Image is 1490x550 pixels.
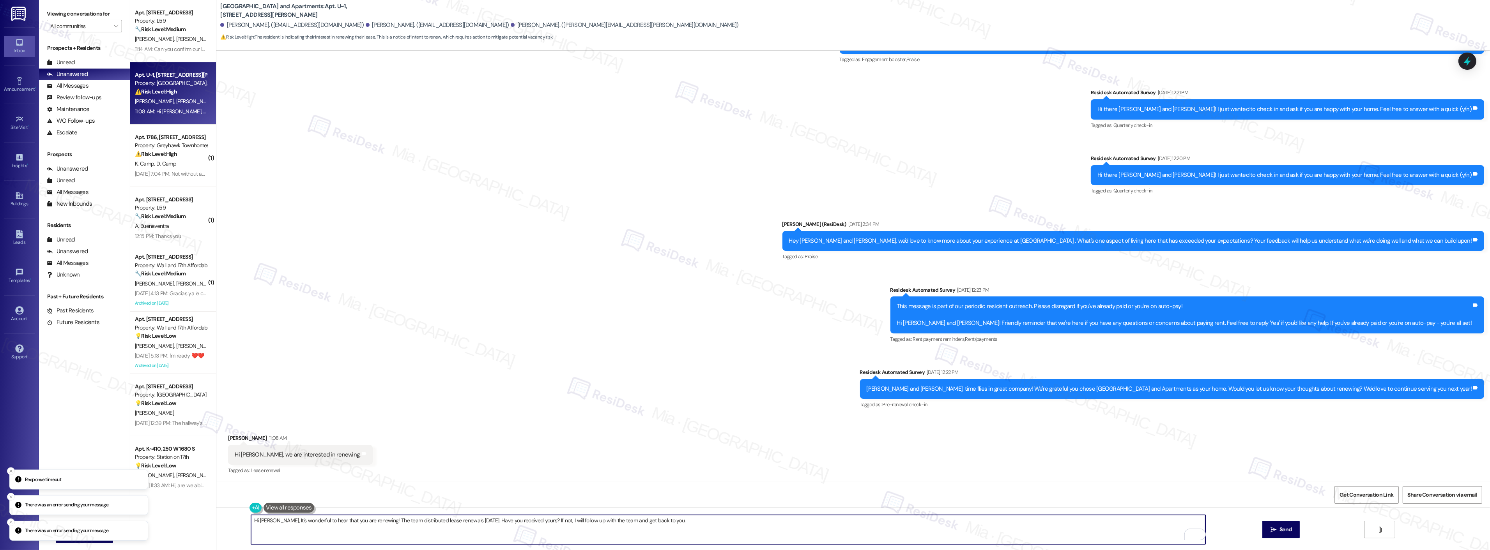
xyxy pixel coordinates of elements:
[176,342,215,349] span: [PERSON_NAME]
[39,293,130,301] div: Past + Future Residents
[7,493,15,501] button: Close toast
[30,277,31,282] span: •
[235,451,360,459] div: Hi [PERSON_NAME], we are interested in renewing.
[135,352,204,359] div: [DATE] 5:13 PM: I'm ready ❤️❤️
[220,2,376,19] b: [GEOGRAPHIC_DATA] and Apartments: Apt. U~1, [STREET_ADDRESS][PERSON_NAME]
[1334,486,1398,504] button: Get Conversation Link
[35,85,36,91] span: •
[965,336,998,342] span: Rent/payments
[135,420,949,427] div: [DATE] 12:39 PM: The hallway's need to be painted brighter it looks gloomy and hang some pictures...
[4,151,35,172] a: Insights •
[135,204,207,212] div: Property: L59
[135,141,207,150] div: Property: Greyhawk Townhomes
[47,117,95,125] div: WO Follow-ups
[47,247,88,256] div: Unanswered
[135,233,181,240] div: 12:15 PM: Thanks you
[897,302,1472,327] div: This message is part of our periodic resident outreach. Please disregard if you've already paid o...
[925,368,958,376] div: [DATE] 12:22 PM
[176,472,215,479] span: [PERSON_NAME]
[4,113,35,134] a: Site Visit •
[4,342,35,363] a: Support
[1156,88,1188,97] div: [DATE] 12:21 PM
[135,342,176,349] span: [PERSON_NAME]
[135,160,156,167] span: K. Camp
[114,23,118,29] i: 
[135,462,176,469] strong: 💡 Risk Level: Low
[135,46,282,53] div: 11:14 AM: Can you confirm our lease is up at this end of this month.
[135,17,207,25] div: Property: L59
[4,304,35,325] a: Account
[840,54,1485,65] div: Tagged as:
[220,34,254,40] strong: ⚠️ Risk Level: High
[1377,527,1383,533] i: 
[7,518,15,526] button: Close toast
[1156,154,1190,162] div: [DATE] 12:20 PM
[1091,185,1484,196] div: Tagged as:
[47,82,88,90] div: All Messages
[11,7,27,21] img: ResiDesk Logo
[25,527,110,534] p: There was an error sending your message.
[135,150,177,157] strong: ⚠️ Risk Level: High
[882,401,927,408] span: Pre-renewal check-in
[1279,525,1292,534] span: Send
[47,165,88,173] div: Unanswered
[135,170,571,177] div: [DATE] 7:04 PM: Not without advance notice as I will need to secure my pets and my husband is a n...
[47,129,77,137] div: Escalate
[25,476,61,483] p: Response timeout
[1271,527,1276,533] i: 
[890,286,1485,297] div: Residesk Automated Survey
[228,465,373,476] div: Tagged as:
[176,98,218,105] span: [PERSON_NAME]
[251,467,280,474] span: Lease renewal
[47,8,122,20] label: Viewing conversations for
[511,21,738,29] div: [PERSON_NAME]. ([PERSON_NAME][EMAIL_ADDRESS][PERSON_NAME][DOMAIN_NAME])
[39,221,130,229] div: Residents
[1262,521,1300,538] button: Send
[135,26,186,33] strong: 🔧 Risk Level: Medium
[47,307,94,315] div: Past Residents
[1340,491,1393,499] span: Get Conversation Link
[156,160,176,167] span: D. Camp
[135,290,501,297] div: [DATE] 4:13 PM: Gracias ya le comunique a [GEOGRAPHIC_DATA] que fue en otro lugar que me chocaron...
[135,445,207,453] div: Apt. K~410, 250 W 1680 S
[28,123,29,129] span: •
[135,332,176,339] strong: 💡 Risk Level: Low
[906,56,919,63] span: Praise
[27,162,28,167] span: •
[176,35,215,42] span: [PERSON_NAME]
[4,227,35,249] a: Leads
[220,21,364,29] div: [PERSON_NAME]. ([EMAIL_ADDRESS][DOMAIN_NAME])
[135,472,176,479] span: [PERSON_NAME]
[267,434,287,442] div: 11:08 AM
[39,150,130,159] div: Prospects
[135,391,207,399] div: Property: [GEOGRAPHIC_DATA]
[47,70,88,78] div: Unanswered
[1097,171,1472,179] div: Hi there [PERSON_NAME] and [PERSON_NAME]! I just wanted to check in and ask if you are happy with...
[782,220,1485,231] div: [PERSON_NAME] (ResiDesk)
[251,515,1205,544] textarea: To enrich screen reader interactions, please activate Accessibility in Grammarly extension settings
[135,213,186,220] strong: 🔧 Risk Level: Medium
[135,270,186,277] strong: 🔧 Risk Level: Medium
[867,385,1472,393] div: [PERSON_NAME] and [PERSON_NAME], time flies in great company! We're grateful you chose [GEOGRAPHI...
[135,196,207,204] div: Apt. [STREET_ADDRESS]
[47,58,75,67] div: Unread
[860,399,1485,410] div: Tagged as:
[135,324,207,332] div: Property: Wall and 17th Affordable
[955,286,989,294] div: [DATE] 12:23 PM
[228,434,373,445] div: [PERSON_NAME]
[135,133,207,141] div: Apt. 1786, [STREET_ADDRESS]
[135,79,207,87] div: Property: [GEOGRAPHIC_DATA] and Apartments
[135,400,176,407] strong: 💡 Risk Level: Low
[860,368,1485,379] div: Residesk Automated Survey
[135,261,207,270] div: Property: Wall and 17th Affordable
[1097,105,1472,113] div: Hi there [PERSON_NAME] and [PERSON_NAME]! I just wanted to check in and ask if you are happy with...
[220,33,553,41] span: : The resident is indicating their interest in renewing their lease. This is a notice of intent t...
[135,280,176,287] span: [PERSON_NAME]
[135,71,207,79] div: Apt. U~1, [STREET_ADDRESS][PERSON_NAME]
[913,336,965,342] span: Rent payment reminders ,
[135,409,174,416] span: [PERSON_NAME]
[1091,154,1484,165] div: Residesk Automated Survey
[135,315,207,323] div: Apt. [STREET_ADDRESS]
[47,271,80,279] div: Unknown
[135,383,207,391] div: Apt. [STREET_ADDRESS]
